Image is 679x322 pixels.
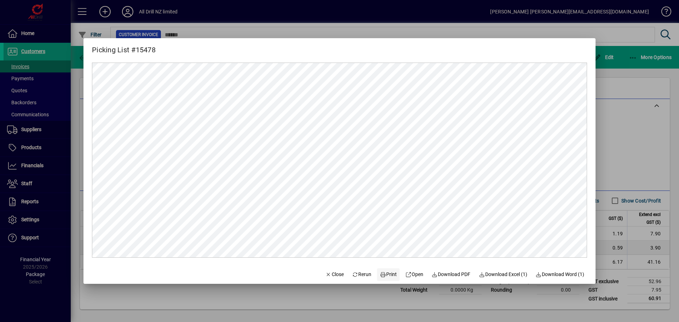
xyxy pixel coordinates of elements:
[325,271,344,278] span: Close
[83,38,164,55] h2: Picking List #15478
[377,268,400,281] button: Print
[479,271,527,278] span: Download Excel (1)
[323,268,347,281] button: Close
[352,271,372,278] span: Rerun
[536,271,585,278] span: Download Word (1)
[432,271,471,278] span: Download PDF
[429,268,474,281] a: Download PDF
[405,271,423,278] span: Open
[402,268,426,281] a: Open
[380,271,397,278] span: Print
[476,268,530,281] button: Download Excel (1)
[533,268,587,281] button: Download Word (1)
